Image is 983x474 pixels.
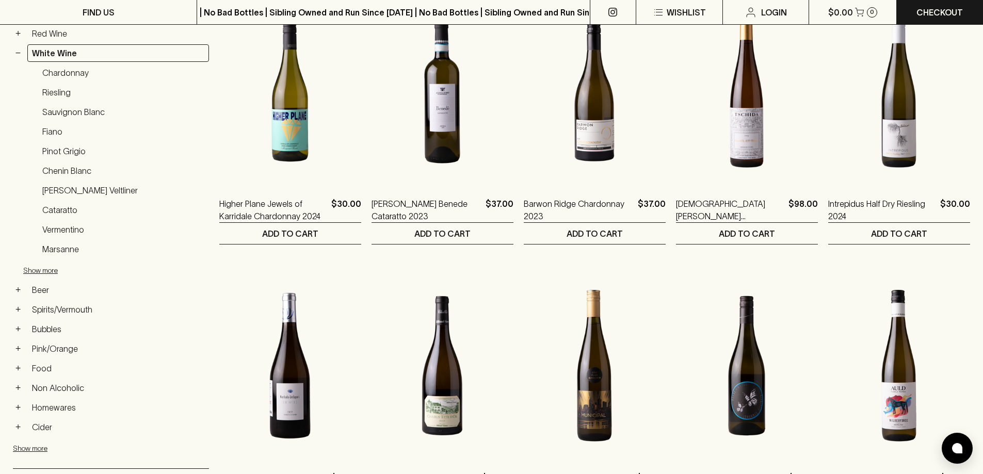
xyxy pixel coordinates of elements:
[788,198,818,222] p: $98.00
[331,198,361,222] p: $30.00
[13,383,23,393] button: +
[524,275,666,456] img: Municipal Flor Savagnin 2021
[27,399,209,416] a: Homewares
[372,223,513,244] button: ADD TO CART
[27,44,209,62] a: White Wine
[676,223,818,244] button: ADD TO CART
[828,2,970,182] img: Intrepidus Half Dry Riesling 2024
[13,438,148,459] button: Show more
[952,443,962,453] img: bubble-icon
[27,281,209,299] a: Beer
[13,285,23,295] button: +
[83,6,115,19] p: FIND US
[828,223,970,244] button: ADD TO CART
[38,103,209,121] a: Sauvignon Blanc
[13,422,23,432] button: +
[13,48,23,58] button: −
[27,320,209,338] a: Bubbles
[13,304,23,315] button: +
[870,9,874,15] p: 0
[219,223,361,244] button: ADD TO CART
[667,6,706,19] p: Wishlist
[828,275,970,456] img: Auld Family Wilberforce Riesling 2024
[372,198,481,222] a: [PERSON_NAME] Benede Cataratto 2023
[719,227,775,240] p: ADD TO CART
[38,162,209,179] a: Chenin Blanc
[676,275,818,456] img: Johannes Zillinger Velue Riesling Muskateller Gruner Veltiner 2023
[524,223,666,244] button: ADD TO CART
[13,344,23,354] button: +
[676,2,818,182] img: Christian Tschida Himmel auf Erden Grand Cuvée 2023
[38,201,209,219] a: Cataratto
[524,2,666,182] img: Barwon Ridge Chardonnay 2023
[524,198,634,222] a: Barwon Ridge Chardonnay 2023
[38,240,209,258] a: Marsanne
[828,6,853,19] p: $0.00
[27,25,209,42] a: Red Wine
[38,84,209,101] a: Riesling
[372,2,513,182] img: Alessandro di Camporeale Benede Cataratto 2023
[871,227,927,240] p: ADD TO CART
[262,227,318,240] p: ADD TO CART
[916,6,963,19] p: Checkout
[38,142,209,160] a: Pinot Grigio
[27,340,209,357] a: Pink/Orange
[676,198,784,222] a: [DEMOGRAPHIC_DATA][PERSON_NAME] [PERSON_NAME] auf Erden Grand Cuvée 2023
[38,182,209,199] a: [PERSON_NAME] Veltliner
[567,227,623,240] p: ADD TO CART
[27,359,209,377] a: Food
[219,198,327,222] a: Higher Plane Jewels of Karridale Chardonnay 2024
[219,2,361,182] img: Higher Plane Jewels of Karridale Chardonnay 2024
[761,6,787,19] p: Login
[27,379,209,397] a: Non Alcoholic
[13,402,23,413] button: +
[13,28,23,39] button: +
[486,198,513,222] p: $37.00
[219,275,361,456] img: Muchado Leclapart Univers Palomino 2022
[638,198,666,222] p: $37.00
[13,324,23,334] button: +
[414,227,471,240] p: ADD TO CART
[38,221,209,238] a: Vermentino
[13,363,23,373] button: +
[828,198,936,222] a: Intrepidus Half Dry Riesling 2024
[23,260,158,281] button: Show more
[940,198,970,222] p: $30.00
[38,123,209,140] a: Fiano
[27,418,209,436] a: Cider
[38,64,209,81] a: Chardonnay
[27,301,209,318] a: Spirits/Vermouth
[372,275,513,456] img: Billaud Simon Chablis Tete d’Or 2022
